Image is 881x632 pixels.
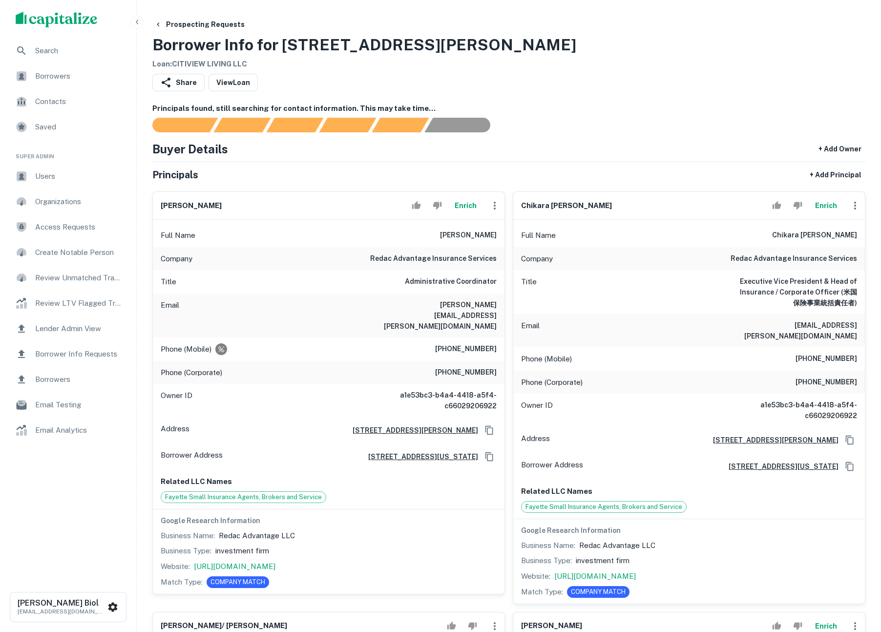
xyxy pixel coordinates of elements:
[345,425,478,436] a: [STREET_ADDRESS][PERSON_NAME]
[8,241,128,264] a: Create Notable Person
[207,577,269,587] span: COMPANY MATCH
[579,540,655,551] p: Redac Advantage LLC
[731,253,857,265] h6: redac advantage insurance services
[372,118,429,132] div: Principals found, still searching for contact information. This may take time...
[789,196,806,215] button: Reject
[440,230,497,241] h6: [PERSON_NAME]
[482,449,497,464] button: Copy Address
[266,118,323,132] div: Documents found, AI parsing details...
[521,586,563,598] p: Match Type:
[161,449,223,464] p: Borrower Address
[35,96,123,107] span: Contacts
[576,555,629,567] p: investment firm
[405,276,497,288] h6: Administrative Coordinator
[521,459,583,474] p: Borrower Address
[35,348,123,360] span: Borrower Info Requests
[482,423,497,438] button: Copy Address
[319,118,376,132] div: Principals found, AI now looking for contact information...
[8,419,128,442] a: Email Analytics
[215,545,269,557] p: investment firm
[8,368,128,391] a: Borrowers
[8,141,128,165] li: Super Admin
[796,377,857,388] h6: [PHONE_NUMBER]
[161,253,192,265] p: Company
[8,39,128,63] div: Search
[35,170,123,182] span: Users
[150,16,249,33] button: Prospecting Requests
[815,140,865,158] button: + Add Owner
[35,247,123,258] span: Create Notable Person
[161,492,326,502] span: Fayette Small Insurance Agents, Brokers and Service
[152,74,205,91] button: Share
[435,367,497,379] h6: [PHONE_NUMBER]
[842,433,857,447] button: Copy Address
[554,570,636,582] a: [URL][DOMAIN_NAME]
[521,320,540,341] p: Email
[161,276,176,288] p: Title
[35,424,123,436] span: Email Analytics
[521,540,575,551] p: Business Name:
[567,587,629,597] span: COMPANY MATCH
[521,525,857,536] h6: Google Research Information
[161,390,192,411] p: Owner ID
[370,253,497,265] h6: redac advantage insurance services
[18,599,105,607] h6: [PERSON_NAME] Biol
[152,140,228,158] h4: Buyer Details
[8,317,128,340] a: Lender Admin View
[806,166,865,184] button: + Add Principal
[194,561,275,572] p: [URL][DOMAIN_NAME]
[832,554,881,601] iframe: Chat Widget
[35,196,123,208] span: Organizations
[161,230,195,241] p: Full Name
[521,570,550,582] p: Website:
[8,215,128,239] a: Access Requests
[161,530,215,542] p: Business Name:
[521,377,583,388] p: Phone (Corporate)
[161,200,222,211] h6: [PERSON_NAME]
[18,607,105,616] p: [EMAIL_ADDRESS][DOMAIN_NAME]
[10,592,126,622] button: [PERSON_NAME] Biol[EMAIL_ADDRESS][DOMAIN_NAME]
[161,343,211,355] p: Phone (Mobile)
[429,196,446,215] button: Reject
[521,433,550,447] p: Address
[379,299,497,332] h6: [PERSON_NAME][EMAIL_ADDRESS][PERSON_NAME][DOMAIN_NAME]
[35,374,123,385] span: Borrowers
[209,74,258,91] a: ViewLoan
[521,555,572,567] p: Business Type:
[8,292,128,315] a: Review LTV Flagged Transactions
[379,390,497,411] h6: a1e53bc3-b4a4-4418-a5f4-c66029206922
[161,515,497,526] h6: Google Research Information
[35,272,123,284] span: Review Unmatched Transactions
[521,230,556,241] p: Full Name
[408,196,425,215] button: Accept
[521,200,612,211] h6: chikara [PERSON_NAME]
[8,64,128,88] a: Borrowers
[435,343,497,355] h6: [PHONE_NUMBER]
[35,297,123,309] span: Review LTV Flagged Transactions
[152,33,576,57] h3: Borrower Info for [STREET_ADDRESS][PERSON_NAME]
[740,276,857,308] h6: Executive Vice President & Head of Insurance / Corporate Officer (米国保険事業統括責任者)
[450,196,481,215] button: Enrich
[8,342,128,366] a: Borrower Info Requests
[740,320,857,341] h6: [EMAIL_ADDRESS][PERSON_NAME][DOMAIN_NAME]
[161,476,497,487] p: Related LLC Names
[8,266,128,290] div: Review Unmatched Transactions
[161,561,190,572] p: Website:
[521,276,537,308] p: Title
[521,253,553,265] p: Company
[8,165,128,188] a: Users
[796,353,857,365] h6: [PHONE_NUMBER]
[705,435,839,445] a: [STREET_ADDRESS][PERSON_NAME]
[35,323,123,335] span: Lender Admin View
[161,545,211,557] p: Business Type:
[810,196,841,215] button: Enrich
